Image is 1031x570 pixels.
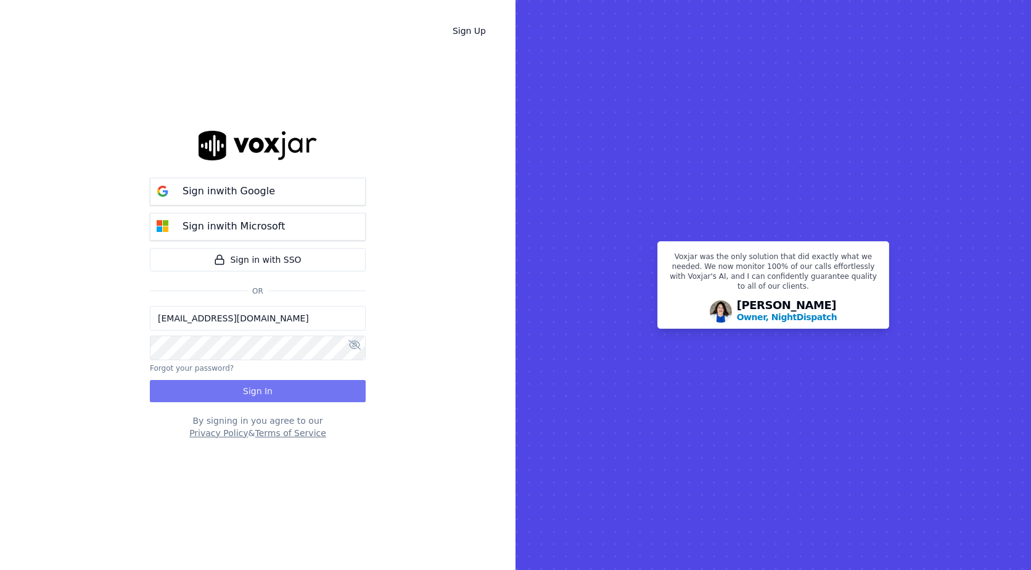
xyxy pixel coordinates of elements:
[150,214,175,239] img: microsoft Sign in button
[665,252,881,296] p: Voxjar was the only solution that did exactly what we needed. We now monitor 100% of our calls ef...
[150,248,366,271] a: Sign in with SSO
[737,300,837,323] div: [PERSON_NAME]
[737,311,837,323] p: Owner, NightDispatch
[183,184,275,199] p: Sign in with Google
[255,427,326,439] button: Terms of Service
[247,286,268,296] span: Or
[150,415,366,439] div: By signing in you agree to our &
[150,179,175,204] img: google Sign in button
[150,213,366,241] button: Sign inwith Microsoft
[443,20,496,42] a: Sign Up
[199,131,317,160] img: logo
[150,178,366,205] button: Sign inwith Google
[189,427,248,439] button: Privacy Policy
[150,306,366,331] input: Email
[183,219,285,234] p: Sign in with Microsoft
[150,363,234,373] button: Forgot your password?
[150,380,366,402] button: Sign In
[710,300,732,323] img: Avatar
